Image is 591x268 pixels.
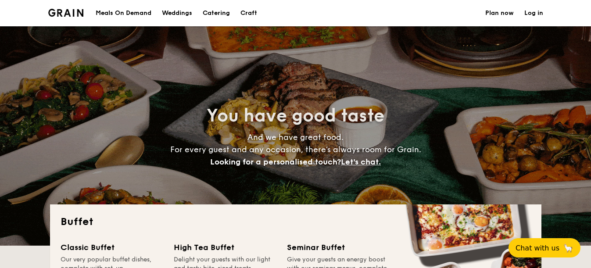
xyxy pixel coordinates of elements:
div: High Tea Buffet [174,241,276,254]
h2: Buffet [61,215,531,229]
div: Seminar Buffet [287,241,390,254]
span: You have good taste [207,105,384,126]
span: Looking for a personalised touch? [210,157,341,167]
div: Classic Buffet [61,241,163,254]
span: And we have great food. For every guest and any occasion, there’s always room for Grain. [170,132,421,167]
button: Chat with us🦙 [509,238,580,257]
img: Grain [48,9,84,17]
span: Let's chat. [341,157,381,167]
span: 🦙 [563,243,573,253]
a: Logotype [48,9,84,17]
span: Chat with us [516,244,559,252]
